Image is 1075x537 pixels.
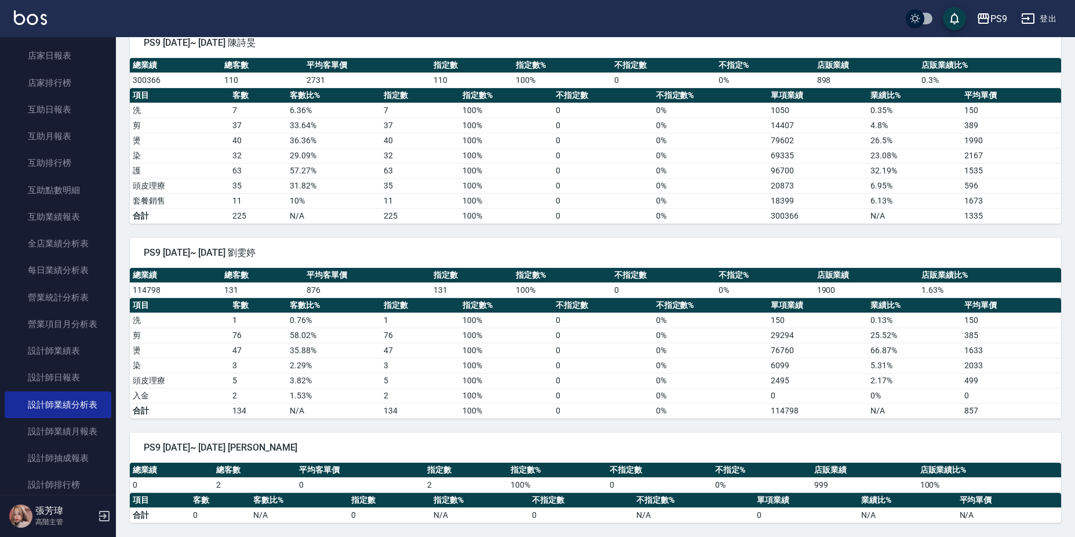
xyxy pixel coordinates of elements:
td: 47 [381,343,460,358]
td: 37 [229,118,287,133]
td: 0 [296,477,424,492]
td: 5 [229,373,287,388]
td: 134 [229,403,287,418]
table: a dense table [130,493,1061,523]
td: 150 [961,313,1061,328]
td: 131 [431,282,513,297]
div: PS9 [990,12,1007,26]
td: 76 [381,328,460,343]
a: 互助日報表 [5,96,111,123]
td: 1.63 % [919,282,1061,297]
table: a dense table [130,268,1061,298]
td: 0 % [653,118,768,133]
td: 100% [460,403,553,418]
td: 1633 [961,343,1061,358]
td: 0 % [653,178,768,193]
td: N/A [250,507,348,523]
a: 設計師業績月報表 [5,418,111,445]
td: 31.82 % [287,178,381,193]
td: 1050 [768,103,868,118]
th: 店販業績比% [919,58,1061,73]
th: 指定數% [460,88,553,103]
th: 客數比% [250,493,348,508]
th: 不指定數% [653,298,768,313]
td: 40 [381,133,460,148]
th: 平均單價 [957,493,1061,508]
td: 150 [961,103,1061,118]
th: 不指定% [712,463,811,478]
td: 134 [381,403,460,418]
td: 0 % [653,388,768,403]
td: 2.29 % [287,358,381,373]
td: 2033 [961,358,1061,373]
td: 0 [754,507,858,523]
td: 100 % [460,103,553,118]
td: 洗 [130,103,229,118]
a: 設計師抽成報表 [5,445,111,471]
td: 100 % [508,477,607,492]
td: 11 [229,193,287,208]
a: 設計師排行榜 [5,471,111,498]
td: 857 [961,403,1061,418]
td: 0% [653,208,768,223]
td: 1900 [814,282,919,297]
td: 2495 [768,373,868,388]
td: 0 [553,328,653,343]
td: 7 [229,103,287,118]
td: N/A [868,403,961,418]
td: 0 % [653,343,768,358]
h5: 張芳瑋 [35,505,94,517]
td: 0 % [716,282,814,297]
img: Logo [14,10,47,25]
td: 2 [424,477,508,492]
td: 合計 [130,507,190,523]
td: 100 % [513,282,611,297]
th: 店販業績比% [919,268,1061,283]
td: 47 [229,343,287,358]
td: 0 [553,343,653,358]
td: 23.08 % [868,148,961,163]
td: 0 [607,477,712,492]
button: save [943,7,966,30]
td: 0 [553,208,653,223]
td: 0 [553,373,653,388]
td: 225 [229,208,287,223]
td: 29.09 % [287,148,381,163]
th: 不指定數 [529,493,633,508]
td: 燙 [130,343,229,358]
img: Person [9,505,32,528]
th: 店販業績 [814,268,919,283]
td: 876 [304,282,431,297]
a: 設計師業績表 [5,338,111,364]
td: 0 [553,178,653,193]
td: N/A [431,507,529,523]
td: 2 [381,388,460,403]
td: 0 [961,388,1061,403]
th: 指定數 [431,268,513,283]
th: 指定數 [381,298,460,313]
td: 57.27 % [287,163,381,178]
td: 35 [229,178,287,193]
td: 66.87 % [868,343,961,358]
td: 0 [553,388,653,403]
td: 6099 [768,358,868,373]
th: 店販業績 [814,58,919,73]
td: 0.76 % [287,313,381,328]
td: 63 [381,163,460,178]
th: 指定數% [513,58,611,73]
th: 不指定數 [611,268,716,283]
table: a dense table [130,298,1061,419]
table: a dense table [130,88,1061,224]
a: 全店業績分析表 [5,230,111,257]
td: 14407 [768,118,868,133]
td: 58.02 % [287,328,381,343]
th: 不指定% [716,268,814,283]
th: 平均客單價 [304,268,431,283]
td: 32.19 % [868,163,961,178]
td: N/A [868,208,961,223]
td: N/A [287,208,381,223]
td: 0 [553,148,653,163]
td: 2 [229,388,287,403]
td: 0 % [653,193,768,208]
td: 100 % [460,133,553,148]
